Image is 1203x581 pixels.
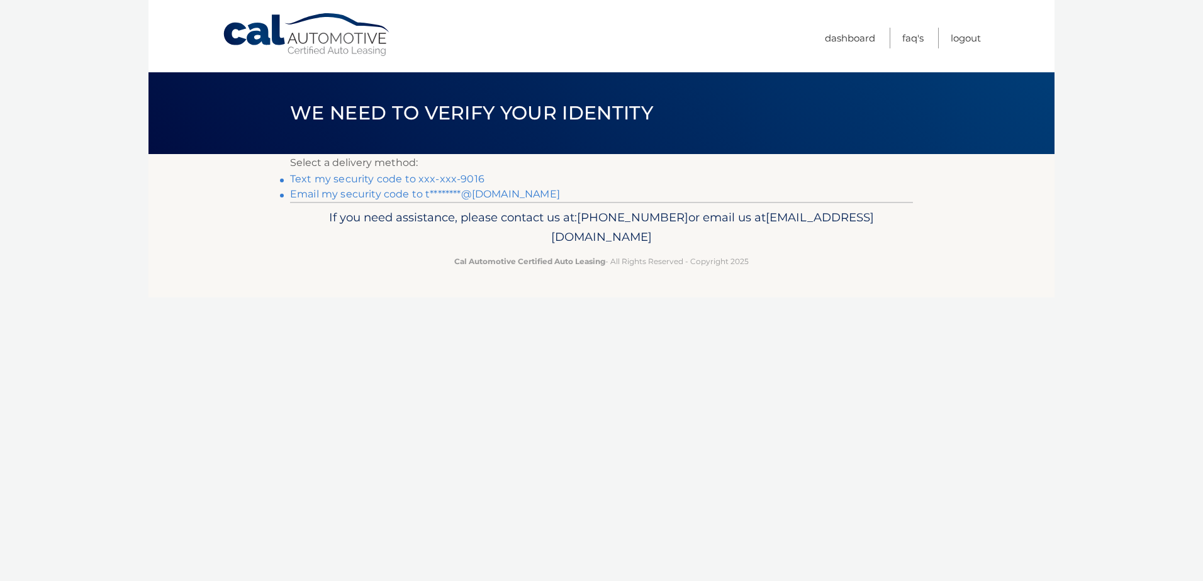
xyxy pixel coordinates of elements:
p: Select a delivery method: [290,154,913,172]
a: Text my security code to xxx-xxx-9016 [290,173,484,185]
strong: Cal Automotive Certified Auto Leasing [454,257,605,266]
p: - All Rights Reserved - Copyright 2025 [298,255,905,268]
span: [PHONE_NUMBER] [577,210,688,224]
a: FAQ's [902,28,924,48]
p: If you need assistance, please contact us at: or email us at [298,207,905,248]
span: We need to verify your identity [290,101,653,124]
a: Email my security code to t********@[DOMAIN_NAME] [290,188,560,200]
a: Logout [951,28,981,48]
a: Cal Automotive [222,13,392,57]
a: Dashboard [825,28,875,48]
